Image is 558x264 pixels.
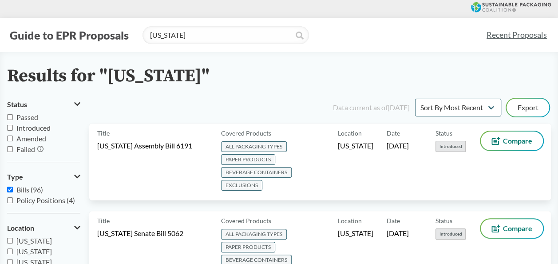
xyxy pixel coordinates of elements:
[435,128,452,138] span: Status
[481,219,543,238] button: Compare
[221,128,271,138] span: Covered Products
[7,146,13,152] input: Failed
[16,134,46,143] span: Amended
[507,99,549,116] button: Export
[16,124,51,132] span: Introduced
[7,125,13,131] input: Introduced
[7,169,80,184] button: Type
[16,236,52,245] span: [US_STATE]
[97,141,192,151] span: [US_STATE] Assembly Bill 6191
[7,224,34,232] span: Location
[387,128,400,138] span: Date
[483,25,551,45] a: Recent Proposals
[97,228,183,238] span: [US_STATE] Senate Bill 5062
[16,145,35,153] span: Failed
[16,196,75,204] span: Policy Positions (4)
[7,136,13,141] input: Amended
[338,228,373,238] span: [US_STATE]
[503,225,532,232] span: Compare
[481,132,543,150] button: Compare
[7,173,23,181] span: Type
[7,28,131,42] button: Guide to EPR Proposals
[7,97,80,112] button: Status
[7,187,13,192] input: Bills (96)
[435,216,452,225] span: Status
[387,216,400,225] span: Date
[142,26,309,44] input: Find a proposal
[221,141,287,152] span: ALL PACKAGING TYPES
[97,128,110,138] span: Title
[221,180,262,191] span: EXCLUSIONS
[7,220,80,236] button: Location
[387,141,409,151] span: [DATE]
[16,185,43,194] span: Bills (96)
[97,216,110,225] span: Title
[221,154,275,165] span: PAPER PRODUCTS
[333,102,410,113] div: Data current as of [DATE]
[221,229,287,240] span: ALL PACKAGING TYPES
[338,141,373,151] span: [US_STATE]
[503,137,532,144] span: Compare
[435,228,466,240] span: Introduced
[221,167,292,178] span: BEVERAGE CONTAINERS
[387,228,409,238] span: [DATE]
[338,216,362,225] span: Location
[435,141,466,152] span: Introduced
[7,248,13,254] input: [US_STATE]
[16,113,38,121] span: Passed
[221,216,271,225] span: Covered Products
[7,66,210,86] h2: Results for "[US_STATE]"
[338,128,362,138] span: Location
[7,100,27,108] span: Status
[7,114,13,120] input: Passed
[7,197,13,203] input: Policy Positions (4)
[16,247,52,256] span: [US_STATE]
[7,238,13,244] input: [US_STATE]
[221,242,275,252] span: PAPER PRODUCTS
